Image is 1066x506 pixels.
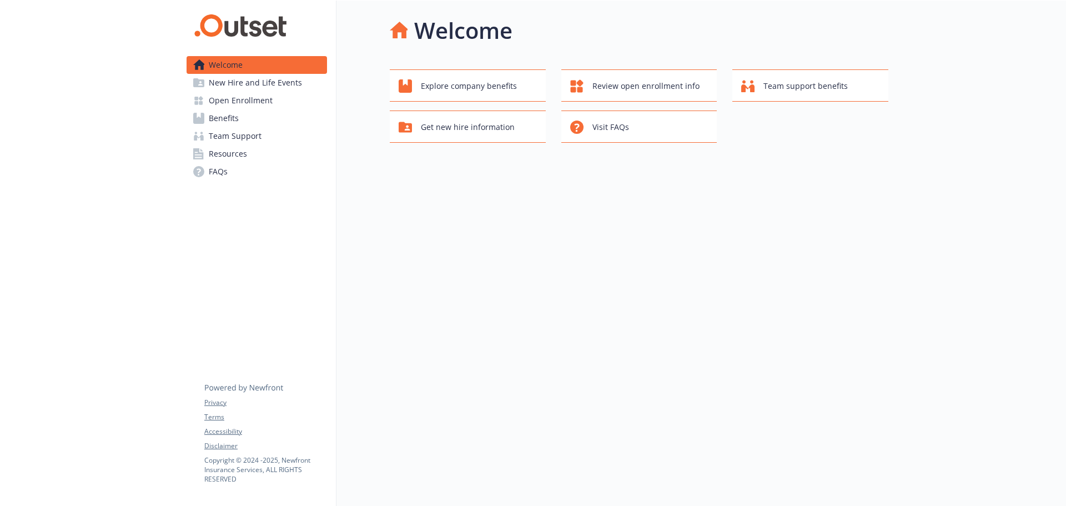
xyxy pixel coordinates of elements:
span: Review open enrollment info [592,76,700,97]
a: FAQs [187,163,327,181]
button: Get new hire information [390,111,546,143]
a: Benefits [187,109,327,127]
a: Resources [187,145,327,163]
a: Team Support [187,127,327,145]
a: Open Enrollment [187,92,327,109]
button: Team support benefits [732,69,888,102]
button: Visit FAQs [561,111,717,143]
span: Visit FAQs [592,117,629,138]
p: Copyright © 2024 - 2025 , Newfront Insurance Services, ALL RIGHTS RESERVED [204,455,326,484]
span: FAQs [209,163,228,181]
a: New Hire and Life Events [187,74,327,92]
a: Privacy [204,398,326,408]
span: Team support benefits [763,76,848,97]
button: Explore company benefits [390,69,546,102]
span: Open Enrollment [209,92,273,109]
a: Terms [204,412,326,422]
span: Explore company benefits [421,76,517,97]
span: Resources [209,145,247,163]
span: Team Support [209,127,262,145]
span: New Hire and Life Events [209,74,302,92]
a: Accessibility [204,427,326,437]
a: Welcome [187,56,327,74]
span: Benefits [209,109,239,127]
h1: Welcome [414,14,512,47]
span: Get new hire information [421,117,515,138]
a: Disclaimer [204,441,326,451]
span: Welcome [209,56,243,74]
button: Review open enrollment info [561,69,717,102]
